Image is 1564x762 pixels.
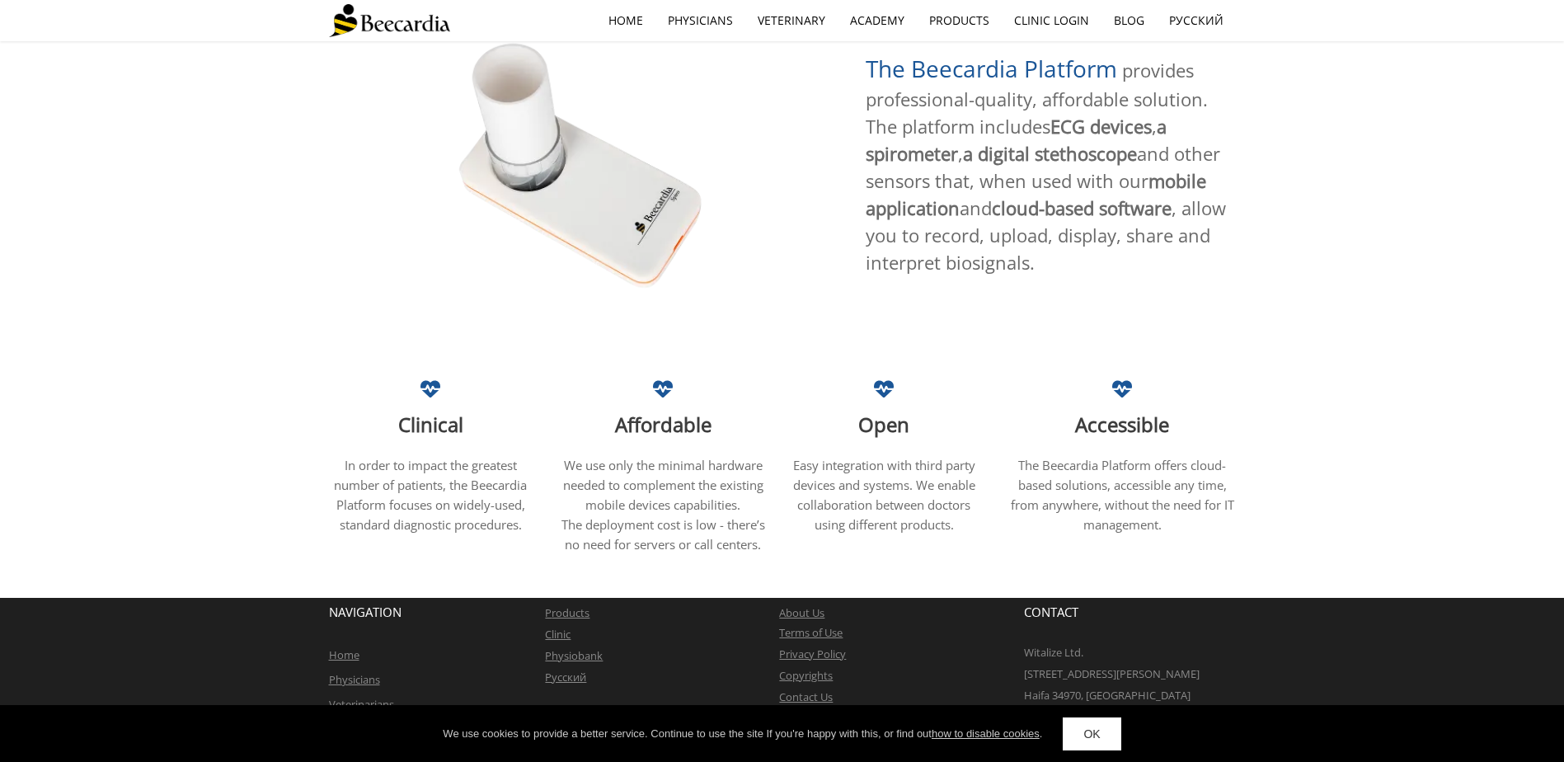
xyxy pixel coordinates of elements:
[334,457,527,533] span: In order to impact the greatest number of patients, the Beecardia Platform focuses on widely-used...
[779,647,846,661] a: Privacy Policy
[1075,411,1169,438] span: Accessible
[779,625,843,640] a: Terms of Use
[329,647,359,662] a: Home
[655,2,745,40] a: Physicians
[745,2,838,40] a: Veterinary
[1024,666,1200,681] span: [STREET_ADDRESS][PERSON_NAME]
[779,605,824,620] a: About Us
[793,457,975,533] span: Easy integration with third party devices and systems. We enable collaboration between doctors us...
[1011,457,1234,533] span: The Beecardia Platform offers cloud-based solutions, accessible any time, from anywhere, without ...
[1101,2,1157,40] a: Blog
[1050,114,1152,139] span: ECG devices
[545,627,571,642] a: Clinic
[838,2,917,40] a: Academy
[545,670,586,684] a: Русский
[329,604,402,620] span: NAVIGATION
[866,53,1117,84] span: The Beecardia Platform
[1157,2,1236,40] a: Русский
[917,2,1002,40] a: Products
[443,726,1042,742] div: We use cookies to provide a better service. Continue to use the site If you're happy with this, o...
[615,411,712,438] span: Affordable
[552,605,589,620] a: roducts
[992,195,1172,220] span: cloud-based software
[1063,717,1120,750] a: OK
[329,672,380,687] a: Physicians
[329,697,394,712] a: Veterinarians
[545,605,552,620] a: P
[1024,688,1191,703] span: Haifa 34970, [GEOGRAPHIC_DATA]
[963,141,1137,166] span: a digital stethoscope
[932,727,1040,740] a: how to disable cookies
[561,516,765,553] span: The deployment cost is low - there’s no need for servers or call centers.
[563,457,763,513] span: We use only the minimal hardware needed to complement the existing mobile devices capabilities.
[779,668,833,683] a: Copyrights
[545,648,603,663] a: Physiobank
[398,411,463,438] span: Clinical
[858,411,909,438] span: Open
[779,689,833,704] a: Contact Us
[596,2,655,40] a: home
[1024,645,1083,660] span: Witalize Ltd.
[1002,2,1101,40] a: Clinic Login
[329,4,450,37] img: Beecardia
[1024,604,1078,620] span: CONTACT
